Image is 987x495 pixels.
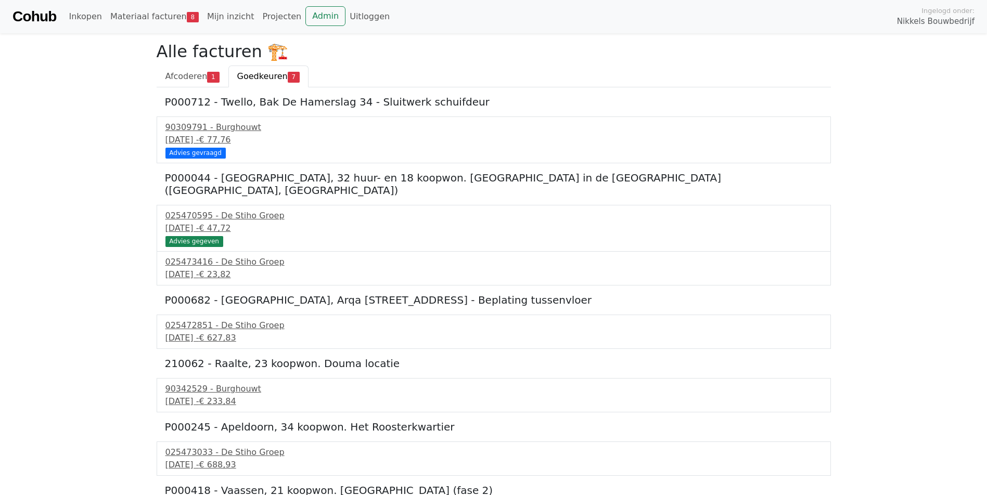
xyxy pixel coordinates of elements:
div: Advies gevraagd [165,148,226,158]
div: [DATE] - [165,134,822,146]
span: 1 [207,72,219,82]
span: Goedkeuren [237,71,288,81]
a: Projecten [258,6,305,27]
span: € 47,72 [199,223,230,233]
h5: P000682 - [GEOGRAPHIC_DATA], Arqa [STREET_ADDRESS] - Beplating tussenvloer [165,294,823,306]
h5: P000044 - [GEOGRAPHIC_DATA], 32 huur- en 18 koopwon. [GEOGRAPHIC_DATA] in de [GEOGRAPHIC_DATA] ([... [165,172,823,197]
span: 8 [187,12,199,22]
div: Advies gegeven [165,236,223,246]
div: [DATE] - [165,395,822,408]
a: 025473033 - De Stiho Groep[DATE] -€ 688,93 [165,446,822,471]
span: 7 [288,72,300,82]
a: 025473416 - De Stiho Groep[DATE] -€ 23,82 [165,256,822,281]
div: 90342529 - Burghouwt [165,383,822,395]
a: Mijn inzicht [203,6,259,27]
div: [DATE] - [165,332,822,344]
span: € 23,82 [199,269,230,279]
div: 025472851 - De Stiho Groep [165,319,822,332]
span: Ingelogd onder: [921,6,975,16]
a: Cohub [12,4,56,29]
a: 025470595 - De Stiho Groep[DATE] -€ 47,72 Advies gegeven [165,210,822,245]
a: Afcoderen1 [157,66,228,87]
h5: 210062 - Raalte, 23 koopwon. Douma locatie [165,357,823,370]
span: Afcoderen [165,71,208,81]
a: 90309791 - Burghouwt[DATE] -€ 77,76 Advies gevraagd [165,121,822,157]
a: Admin [305,6,345,26]
div: [DATE] - [165,268,822,281]
a: Goedkeuren7 [228,66,309,87]
span: € 627,83 [199,333,236,343]
a: Inkopen [65,6,106,27]
div: 025473416 - De Stiho Groep [165,256,822,268]
a: Materiaal facturen8 [106,6,203,27]
span: € 233,84 [199,396,236,406]
h2: Alle facturen 🏗️ [157,42,831,61]
span: € 688,93 [199,460,236,470]
a: 90342529 - Burghouwt[DATE] -€ 233,84 [165,383,822,408]
div: 90309791 - Burghouwt [165,121,822,134]
div: [DATE] - [165,222,822,235]
div: 025470595 - De Stiho Groep [165,210,822,222]
a: 025472851 - De Stiho Groep[DATE] -€ 627,83 [165,319,822,344]
div: 025473033 - De Stiho Groep [165,446,822,459]
h5: P000245 - Apeldoorn, 34 koopwon. Het Roosterkwartier [165,421,823,433]
div: [DATE] - [165,459,822,471]
h5: P000712 - Twello, Bak De Hamerslag 34 - Sluitwerk schuifdeur [165,96,823,108]
span: Nikkels Bouwbedrijf [897,16,975,28]
a: Uitloggen [345,6,394,27]
span: € 77,76 [199,135,230,145]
